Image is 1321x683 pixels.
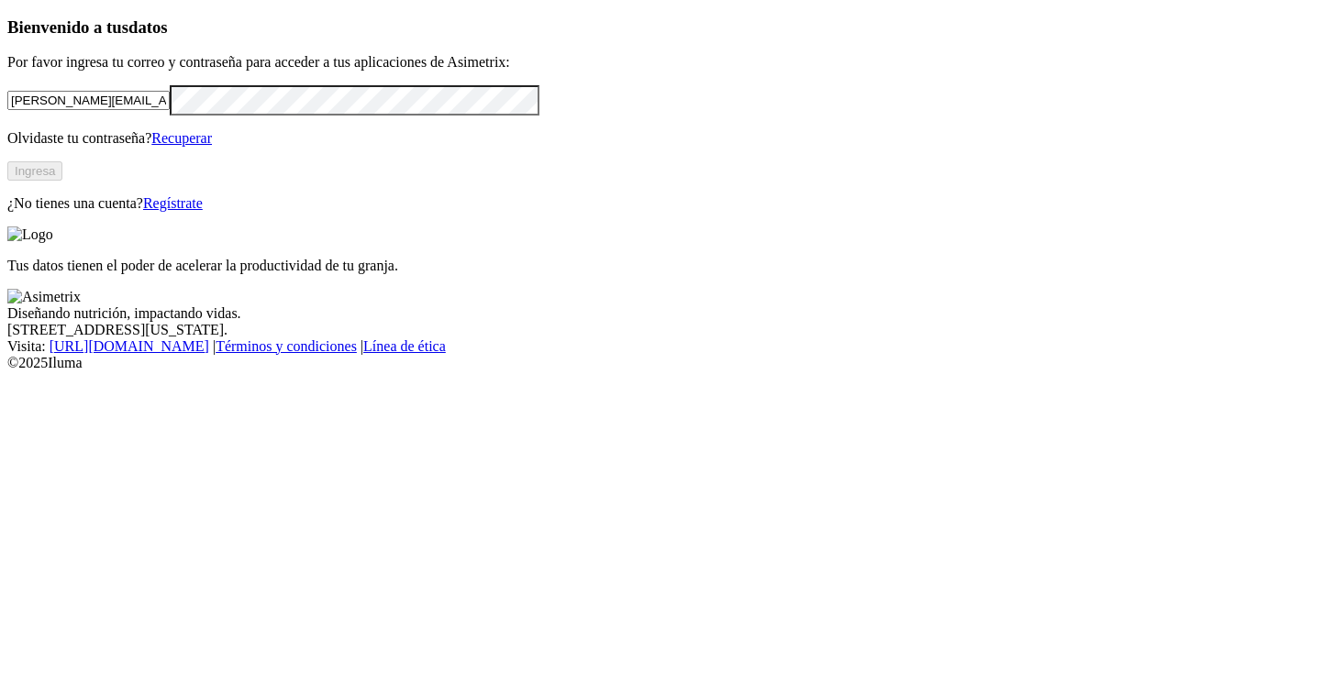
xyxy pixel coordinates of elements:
[7,289,81,305] img: Asimetrix
[7,338,1314,355] div: Visita : | |
[7,17,1314,38] h3: Bienvenido a tus
[128,17,168,37] span: datos
[7,305,1314,322] div: Diseñando nutrición, impactando vidas.
[7,226,53,243] img: Logo
[7,195,1314,212] p: ¿No tienes una cuenta?
[7,54,1314,71] p: Por favor ingresa tu correo y contraseña para acceder a tus aplicaciones de Asimetrix:
[7,91,170,110] input: Tu correo
[7,322,1314,338] div: [STREET_ADDRESS][US_STATE].
[7,355,1314,371] div: © 2025 Iluma
[363,338,446,354] a: Línea de ética
[143,195,203,211] a: Regístrate
[50,338,209,354] a: [URL][DOMAIN_NAME]
[7,161,62,181] button: Ingresa
[7,130,1314,147] p: Olvidaste tu contraseña?
[151,130,212,146] a: Recuperar
[216,338,357,354] a: Términos y condiciones
[7,258,1314,274] p: Tus datos tienen el poder de acelerar la productividad de tu granja.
